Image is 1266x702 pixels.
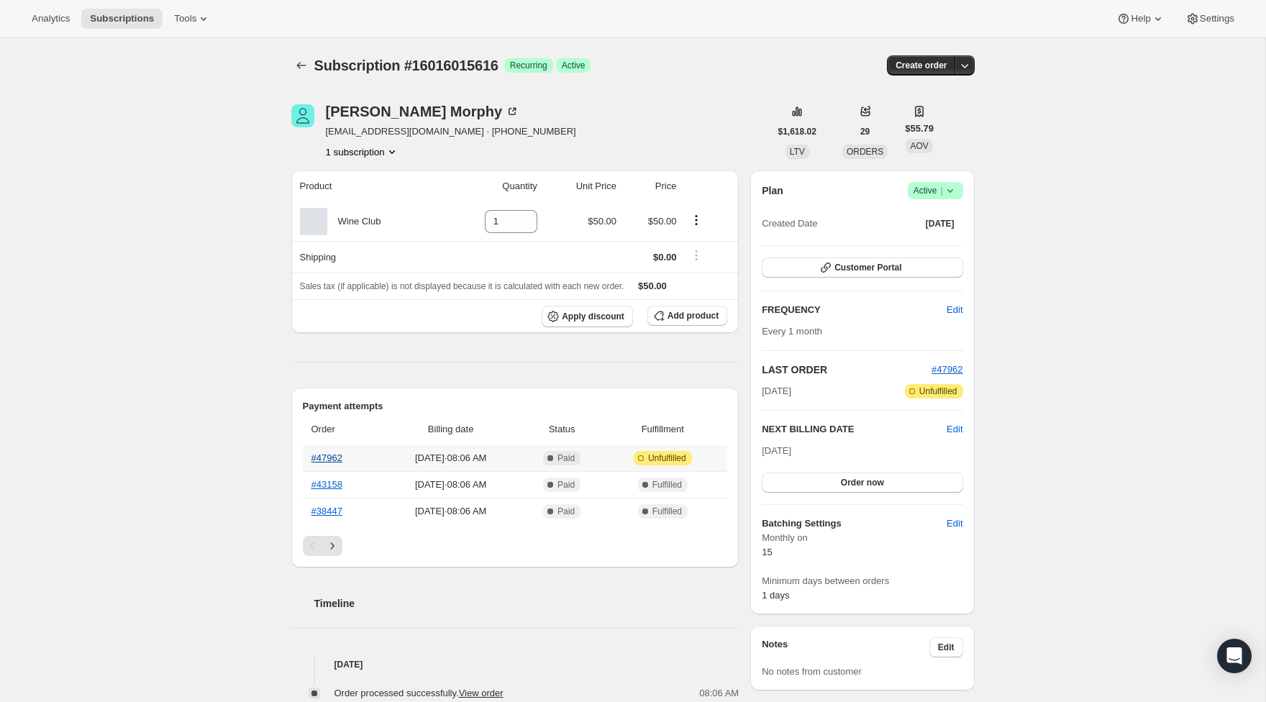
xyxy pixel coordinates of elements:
[762,574,962,588] span: Minimum days between orders
[947,516,962,531] span: Edit
[905,122,934,136] span: $55.79
[291,104,314,127] span: Hayden Morphy
[557,452,575,464] span: Paid
[526,422,598,437] span: Status
[562,60,586,71] span: Active
[300,281,624,291] span: Sales tax (if applicable) is not displayed because it is calculated with each new order.
[23,9,78,29] button: Analytics
[542,170,621,202] th: Unit Price
[647,306,727,326] button: Add product
[385,422,517,437] span: Billing date
[762,216,817,231] span: Created Date
[1177,9,1243,29] button: Settings
[443,170,542,202] th: Quantity
[834,262,901,273] span: Customer Portal
[621,170,680,202] th: Price
[938,512,971,535] button: Edit
[929,637,963,657] button: Edit
[778,126,816,137] span: $1,618.02
[887,55,955,76] button: Create order
[385,478,517,492] span: [DATE] · 08:06 AM
[648,216,677,227] span: $50.00
[762,257,962,278] button: Customer Portal
[762,422,947,437] h2: NEXT BILLING DATE
[938,298,971,322] button: Edit
[648,452,686,464] span: Unfulfilled
[638,281,667,291] span: $50.00
[562,311,624,322] span: Apply discount
[385,504,517,519] span: [DATE] · 08:06 AM
[459,688,504,698] a: View order
[790,147,805,157] span: LTV
[699,686,739,701] span: 08:06 AM
[510,60,547,71] span: Recurring
[762,303,947,317] h2: FREQUENCY
[311,452,342,463] a: #47962
[314,58,498,73] span: Subscription #16016015616
[947,303,962,317] span: Edit
[847,147,883,157] span: ORDERS
[938,642,955,653] span: Edit
[762,516,947,531] h6: Batching Settings
[1200,13,1234,24] span: Settings
[32,13,70,24] span: Analytics
[606,422,719,437] span: Fulfillment
[852,122,878,142] button: 29
[326,145,399,159] button: Product actions
[762,637,929,657] h3: Notes
[762,531,962,545] span: Monthly on
[557,506,575,517] span: Paid
[174,13,196,24] span: Tools
[919,386,957,397] span: Unfulfilled
[896,60,947,71] span: Create order
[165,9,219,29] button: Tools
[762,473,962,493] button: Order now
[932,364,962,375] a: #47962
[326,104,520,119] div: [PERSON_NAME] Morphy
[653,252,677,263] span: $0.00
[303,536,728,556] nav: Pagination
[685,247,708,263] button: Shipping actions
[334,688,504,698] span: Order processed successfully.
[762,445,791,456] span: [DATE]
[685,212,708,228] button: Product actions
[762,183,783,198] h2: Plan
[914,183,957,198] span: Active
[314,596,739,611] h2: Timeline
[652,506,682,517] span: Fulfilled
[1131,13,1150,24] span: Help
[932,363,962,377] button: #47962
[303,414,381,445] th: Order
[1217,639,1252,673] div: Open Intercom Messenger
[860,126,870,137] span: 29
[326,124,576,139] span: [EMAIL_ADDRESS][DOMAIN_NAME] · [PHONE_NUMBER]
[81,9,163,29] button: Subscriptions
[940,185,942,196] span: |
[762,384,791,398] span: [DATE]
[910,141,928,151] span: AOV
[841,477,884,488] span: Order now
[770,122,825,142] button: $1,618.02
[542,306,633,327] button: Apply discount
[90,13,154,24] span: Subscriptions
[917,214,963,234] button: [DATE]
[762,590,789,601] span: 1 days
[557,479,575,491] span: Paid
[291,241,443,273] th: Shipping
[303,399,728,414] h2: Payment attempts
[947,422,962,437] button: Edit
[385,451,517,465] span: [DATE] · 08:06 AM
[588,216,616,227] span: $50.00
[322,536,342,556] button: Next
[762,547,772,557] span: 15
[1108,9,1173,29] button: Help
[291,170,443,202] th: Product
[668,310,719,322] span: Add product
[926,218,955,229] span: [DATE]
[291,55,311,76] button: Subscriptions
[762,326,822,337] span: Every 1 month
[311,479,342,490] a: #43158
[652,479,682,491] span: Fulfilled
